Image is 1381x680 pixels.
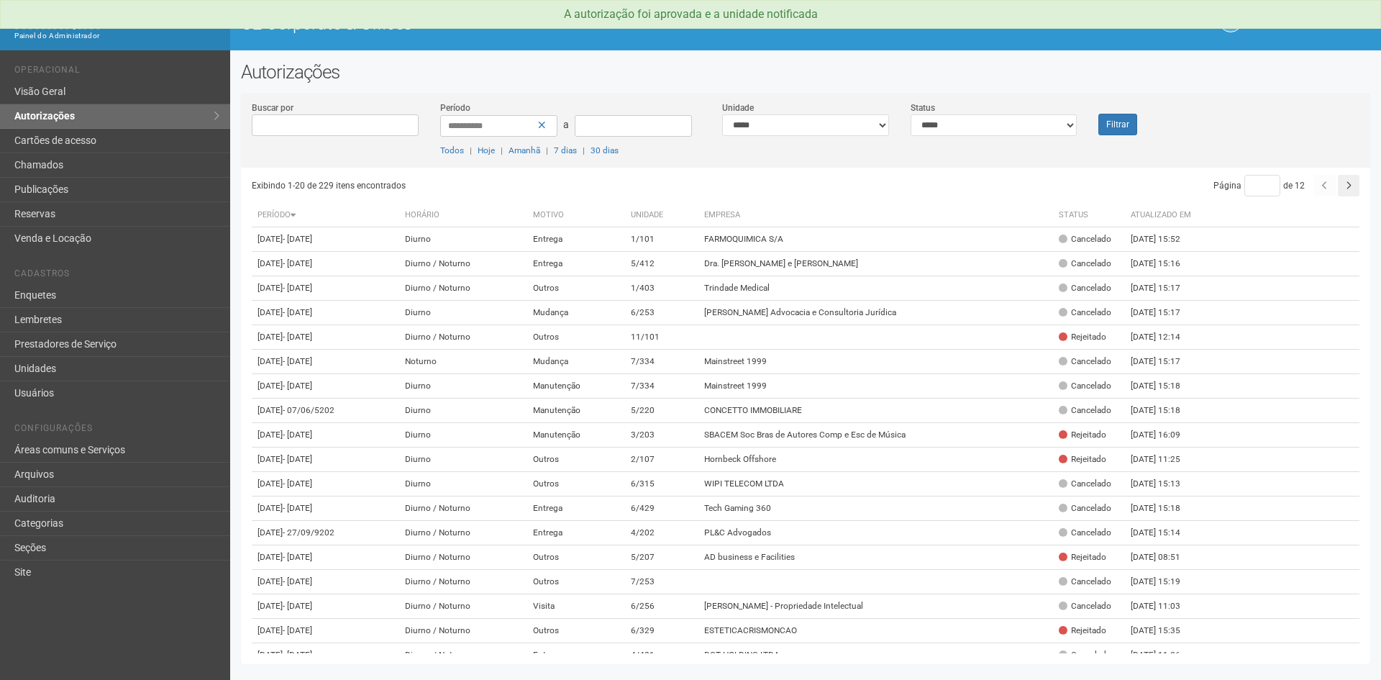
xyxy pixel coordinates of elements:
[625,594,698,619] td: 6/256
[1125,301,1204,325] td: [DATE] 15:17
[527,594,625,619] td: Visita
[399,497,527,521] td: Diurno / Noturno
[14,30,219,42] div: Painel do Administrador
[1059,233,1111,245] div: Cancelado
[625,423,698,448] td: 3/203
[1053,204,1125,227] th: Status
[283,601,312,611] span: - [DATE]
[283,381,312,391] span: - [DATE]
[1125,374,1204,399] td: [DATE] 15:18
[252,374,399,399] td: [DATE]
[241,61,1370,83] h2: Autorizações
[252,350,399,374] td: [DATE]
[591,145,619,155] a: 30 dias
[1125,423,1204,448] td: [DATE] 16:09
[1098,114,1137,135] button: Filtrar
[1059,478,1111,490] div: Cancelado
[1125,545,1204,570] td: [DATE] 08:51
[698,545,1053,570] td: AD business e Facilities
[252,448,399,472] td: [DATE]
[698,497,1053,521] td: Tech Gaming 360
[698,521,1053,545] td: PL&C Advogados
[283,405,334,415] span: - 07/06/5202
[527,227,625,252] td: Entrega
[399,350,527,374] td: Noturno
[283,307,312,317] span: - [DATE]
[283,650,312,660] span: - [DATE]
[1059,355,1111,368] div: Cancelado
[252,570,399,594] td: [DATE]
[509,145,540,155] a: Amanhã
[1059,453,1106,466] div: Rejeitado
[283,625,312,635] span: - [DATE]
[698,643,1053,668] td: DGT HOLDING LTDA
[283,234,312,244] span: - [DATE]
[241,14,795,33] h1: O2 Corporate & Offices
[527,399,625,423] td: Manutenção
[252,497,399,521] td: [DATE]
[14,423,219,438] li: Configurações
[399,570,527,594] td: Diurno / Noturno
[252,227,399,252] td: [DATE]
[1059,551,1106,563] div: Rejeitado
[625,374,698,399] td: 7/334
[399,545,527,570] td: Diurno / Noturno
[252,325,399,350] td: [DATE]
[527,374,625,399] td: Manutenção
[399,619,527,643] td: Diurno / Noturno
[625,619,698,643] td: 6/329
[1125,350,1204,374] td: [DATE] 15:17
[625,325,698,350] td: 11/101
[1059,380,1111,392] div: Cancelado
[527,350,625,374] td: Mudança
[698,276,1053,301] td: Trindade Medical
[527,276,625,301] td: Outros
[527,301,625,325] td: Mudança
[1125,619,1204,643] td: [DATE] 15:35
[252,101,293,114] label: Buscar por
[625,204,698,227] th: Unidade
[527,252,625,276] td: Entrega
[440,145,464,155] a: Todos
[283,552,312,562] span: - [DATE]
[698,448,1053,472] td: Hornbeck Offshore
[1059,625,1106,637] div: Rejeitado
[1059,576,1111,588] div: Cancelado
[1059,331,1106,343] div: Rejeitado
[698,374,1053,399] td: Mainstreet 1999
[1125,227,1204,252] td: [DATE] 15:52
[252,301,399,325] td: [DATE]
[1059,282,1111,294] div: Cancelado
[1125,570,1204,594] td: [DATE] 15:19
[527,472,625,497] td: Outros
[698,399,1053,423] td: CONCETTO IMMOBILIARE
[283,283,312,293] span: - [DATE]
[698,301,1053,325] td: [PERSON_NAME] Advocacia e Consultoria Jurídica
[625,448,698,472] td: 2/107
[14,268,219,284] li: Cadastros
[1125,399,1204,423] td: [DATE] 15:18
[1125,521,1204,545] td: [DATE] 15:14
[698,472,1053,497] td: WIPI TELECOM LTDA
[563,119,569,130] span: a
[252,252,399,276] td: [DATE]
[252,399,399,423] td: [DATE]
[1125,276,1204,301] td: [DATE] 15:17
[399,643,527,668] td: Diurno / Noturno
[1125,643,1204,668] td: [DATE] 11:26
[527,423,625,448] td: Manutenção
[1125,497,1204,521] td: [DATE] 15:18
[1059,429,1106,441] div: Rejeitado
[698,252,1053,276] td: Dra. [PERSON_NAME] e [PERSON_NAME]
[283,527,334,538] span: - 27/09/9202
[625,643,698,668] td: 4/401
[527,570,625,594] td: Outros
[399,227,527,252] td: Diurno
[252,594,399,619] td: [DATE]
[527,521,625,545] td: Entrega
[399,276,527,301] td: Diurno / Noturno
[625,252,698,276] td: 5/412
[698,227,1053,252] td: FARMOQUIMICA S/A
[252,204,399,227] th: Período
[1059,307,1111,319] div: Cancelado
